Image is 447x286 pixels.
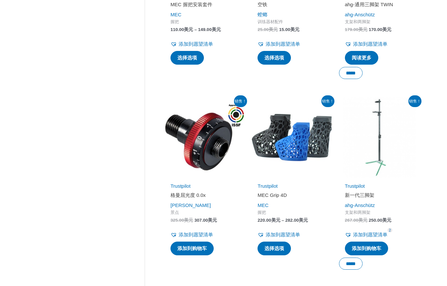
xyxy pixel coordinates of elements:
font: 添加到愿望清单 [179,41,213,47]
a: 格曼屈光度 0.0x [170,192,239,201]
font: 销售！ [322,99,334,103]
font: 美元 [290,27,299,32]
a: MEC [170,12,181,17]
font: 美元 [358,27,367,32]
font: 美元 [299,218,308,223]
a: ahg-Anschütz [345,202,375,208]
a: Trustpilot [345,183,365,189]
font: 美元 [382,218,391,223]
font: 250.00 [369,218,382,223]
a: [PERSON_NAME] [170,202,211,208]
font: 景点 [170,210,179,215]
img: 格曼屈光度 0.0x [165,97,245,178]
a: ahg-通用三脚架 TWIN [345,1,414,10]
font: 空铁 [258,2,267,7]
font: 选择选项 [177,55,197,60]
font: 格曼屈光度 0.0x [170,192,206,198]
a: 螳螂 [258,12,267,17]
a: 添加到愿望清单 [258,40,300,49]
a: Trustpilot [258,183,277,189]
font: 训练器材配件 [258,19,283,24]
font: – [194,27,197,32]
a: MEC Grip 4D [258,192,326,201]
font: 15.00 [279,27,290,32]
font: 110.00 [170,27,184,32]
font: 267.00 [345,218,358,223]
font: 美元 [208,218,217,223]
font: – [281,218,284,223]
font: 阅读更多 [352,55,371,60]
font: MEC 握把安装套件 [170,2,212,7]
a: 了解有关“ahg-Uni​​versal 三脚架 TWIN”的更多信息 [345,51,378,65]
font: 添加到愿望清单 [353,41,387,47]
font: 添加到愿望清单 [179,232,213,237]
font: 新一代三脚架 [345,192,374,198]
a: 添加到愿望清单 [345,40,387,49]
a: Trustpilot [170,183,190,189]
font: 179.00 [345,27,358,32]
a: 选择“AirRail”选项 [258,51,291,65]
a: 空铁 [258,1,326,10]
a: 添加到愿望清单 [170,230,213,239]
a: 选择“MEC Grip 4D”选项 [258,242,291,255]
font: 220.00 [258,218,271,223]
font: 添加到购物车 [177,246,207,251]
a: 新一代三脚架 [345,192,414,201]
font: 销售！ [235,99,246,103]
font: 307.00 [194,218,208,223]
font: 美元 [212,27,221,32]
font: 170.00 [369,27,382,32]
font: 支架和两脚架 [345,19,370,24]
font: 选择选项 [264,246,284,251]
a: 加入购物车：“Gehmann 屈光度 0.0x” [170,242,214,255]
a: MEC 握把安装套件 [170,1,239,10]
font: 2 [389,228,391,232]
a: 添加到愿望清单 [170,40,213,49]
font: 添加到购物车 [352,246,381,251]
font: MEC Grip 4D [258,192,287,198]
font: 美元 [271,218,280,223]
a: 添加到愿望清单 [345,230,387,239]
a: 添加到愿望清单 [258,230,300,239]
font: 149.00 [198,27,211,32]
a: 加入购物车：“新一代三脚架” [345,242,388,255]
font: 美元 [184,218,193,223]
img: MEC Grip 4D [252,97,332,178]
a: ahg-Anschütz [345,12,375,17]
font: 握把 [170,19,179,24]
font: 美元 [269,27,278,32]
a: 选择“MEC 握把安装套件”选项 [170,51,204,65]
img: 新一代三脚架 [339,97,420,178]
a: MEC [258,202,268,208]
font: 添加到愿望清单 [266,232,300,237]
font: 美元 [358,218,367,223]
font: 支架和两脚架 [345,210,370,215]
font: 销售！ [409,99,421,103]
font: 282.00 [285,218,299,223]
font: 选择选项 [264,55,284,60]
font: 25.00 [258,27,269,32]
font: 325.00 [170,218,184,223]
font: 添加到愿望清单 [353,232,387,237]
font: 美元 [184,27,193,32]
font: 美元 [382,27,391,32]
font: 添加到愿望清单 [266,41,300,47]
font: 握把 [258,210,266,215]
font: ahg-通用三脚架 TWIN [345,2,393,7]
